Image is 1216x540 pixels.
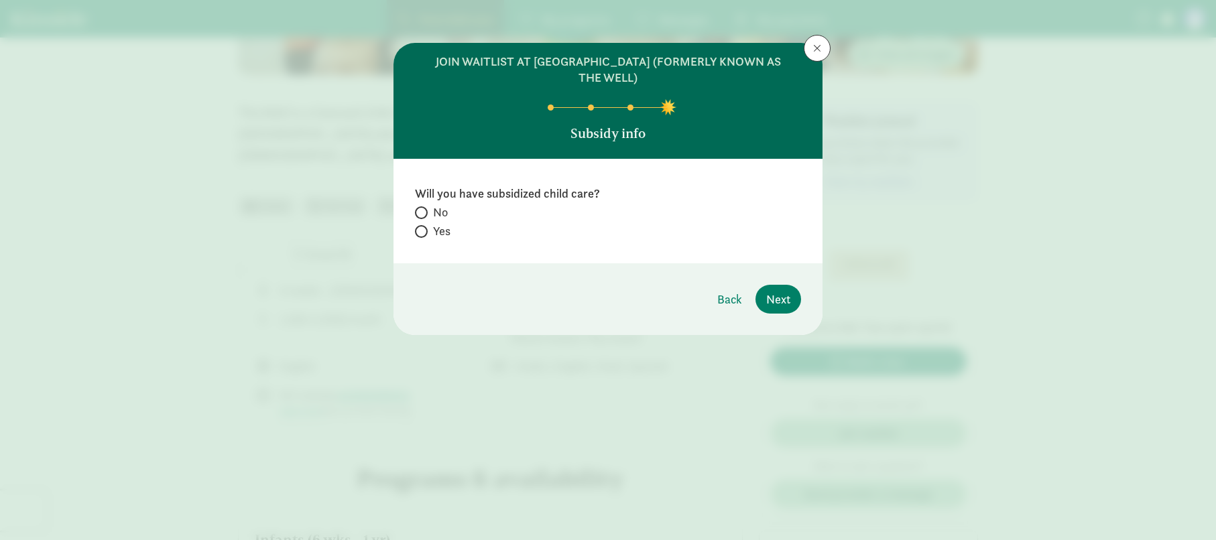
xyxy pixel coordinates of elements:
span: Back [717,290,742,308]
span: Next [766,290,790,308]
button: Back [707,285,753,314]
span: Yes [433,223,450,239]
p: Subsidy info [570,124,646,143]
span: No [433,204,448,220]
button: Next [755,285,801,314]
h6: join waitlist at [GEOGRAPHIC_DATA] (formerly known as The Well) [424,54,792,86]
label: Will you have subsidized child care? [415,186,801,202]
